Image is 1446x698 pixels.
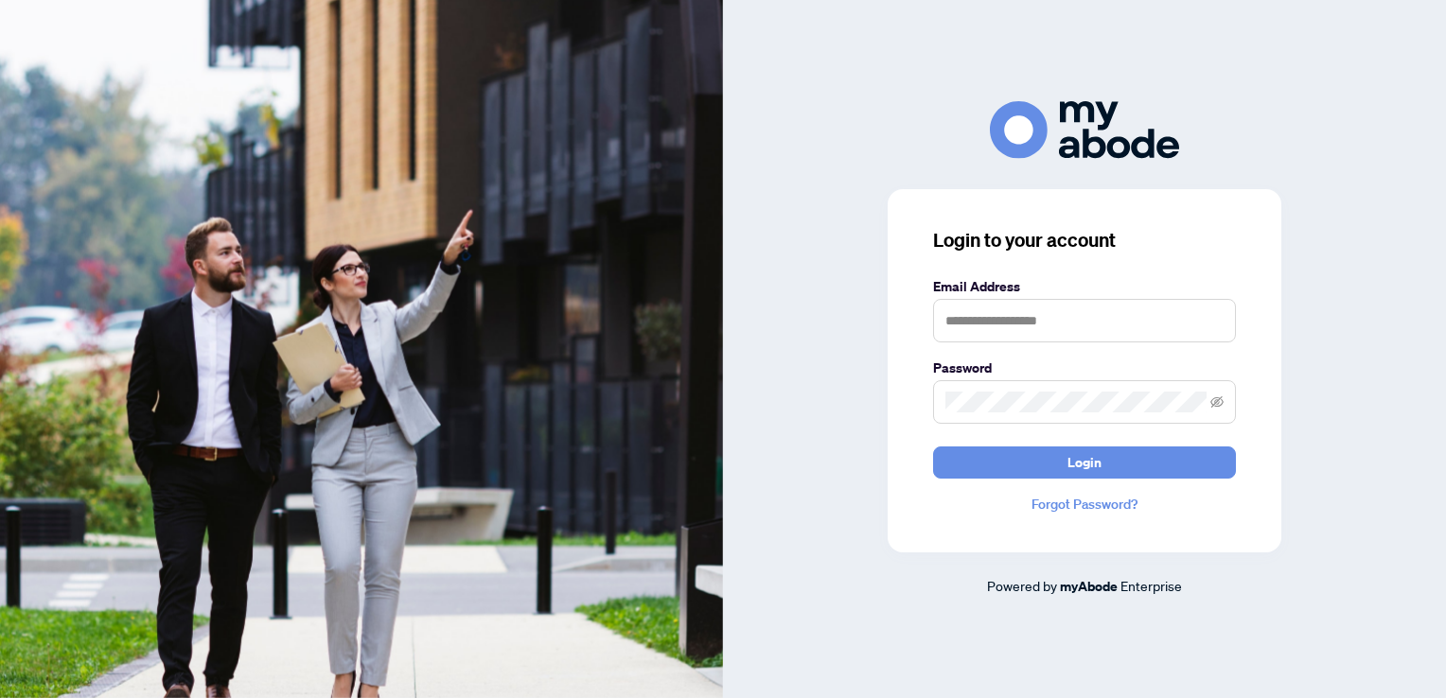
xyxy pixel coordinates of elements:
span: eye-invisible [1210,395,1224,409]
label: Password [933,358,1236,378]
label: Email Address [933,276,1236,297]
a: Forgot Password? [933,494,1236,515]
h3: Login to your account [933,227,1236,253]
span: Login [1067,447,1102,478]
span: Powered by [987,577,1057,594]
a: myAbode [1060,576,1118,597]
span: Enterprise [1120,577,1182,594]
button: Login [933,446,1236,479]
img: ma-logo [990,101,1179,159]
